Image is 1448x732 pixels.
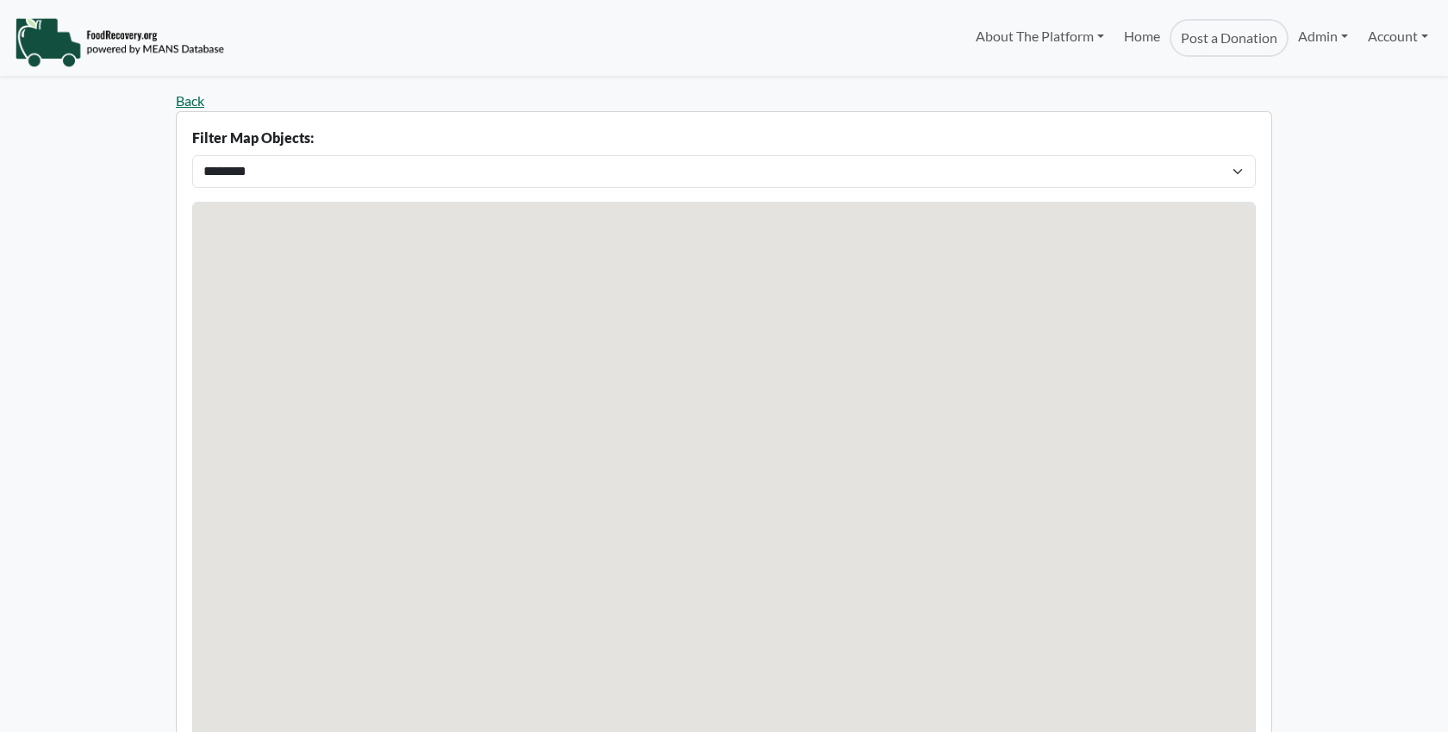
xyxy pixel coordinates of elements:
a: Home [1114,19,1169,57]
img: NavigationLogo_FoodRecovery-91c16205cd0af1ed486a0f1a7774a6544ea792ac00100771e7dd3ec7c0e58e41.png [15,16,224,68]
label: Filter Map Objects: [192,128,314,148]
a: About The Platform [966,19,1114,53]
a: Back [176,92,204,109]
a: Post a Donation [1170,19,1289,57]
a: Admin [1289,19,1357,53]
a: Account [1358,19,1438,53]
